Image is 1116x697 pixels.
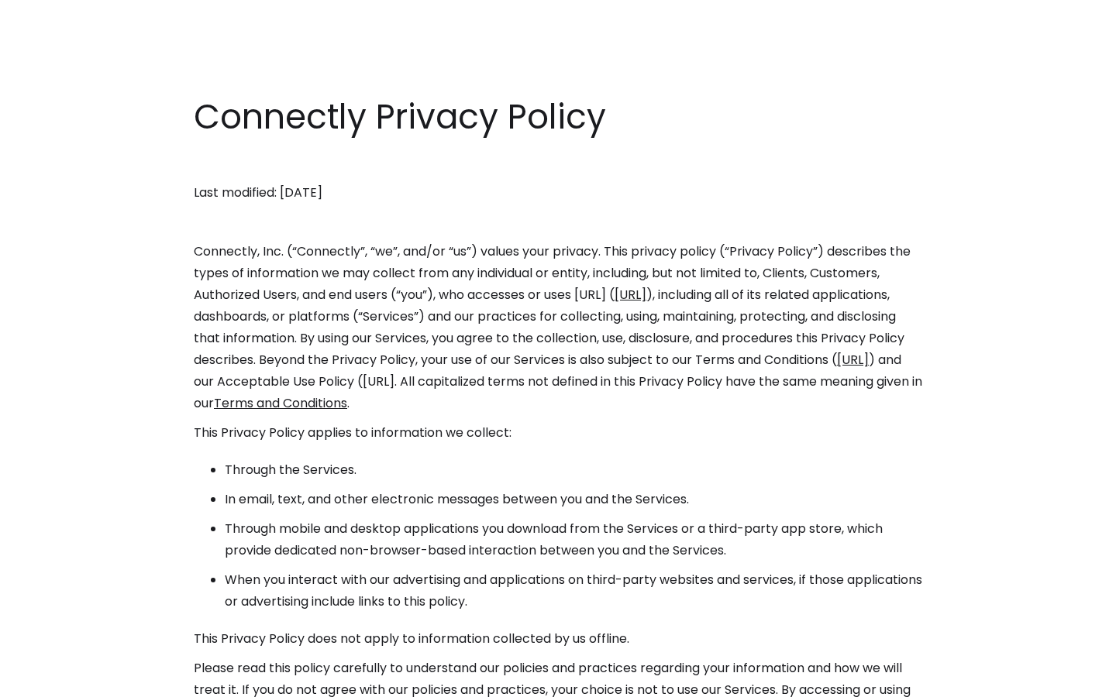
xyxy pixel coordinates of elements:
[194,241,922,414] p: Connectly, Inc. (“Connectly”, “we”, and/or “us”) values your privacy. This privacy policy (“Priva...
[214,394,347,412] a: Terms and Conditions
[194,422,922,444] p: This Privacy Policy applies to information we collect:
[194,153,922,174] p: ‍
[194,93,922,141] h1: Connectly Privacy Policy
[225,569,922,613] li: When you interact with our advertising and applications on third-party websites and services, if ...
[837,351,869,369] a: [URL]
[194,628,922,650] p: This Privacy Policy does not apply to information collected by us offline.
[615,286,646,304] a: [URL]
[15,668,93,692] aside: Language selected: English
[225,518,922,561] li: Through mobile and desktop applications you download from the Services or a third-party app store...
[194,182,922,204] p: Last modified: [DATE]
[31,670,93,692] ul: Language list
[225,459,922,481] li: Through the Services.
[225,489,922,510] li: In email, text, and other electronic messages between you and the Services.
[194,211,922,233] p: ‍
